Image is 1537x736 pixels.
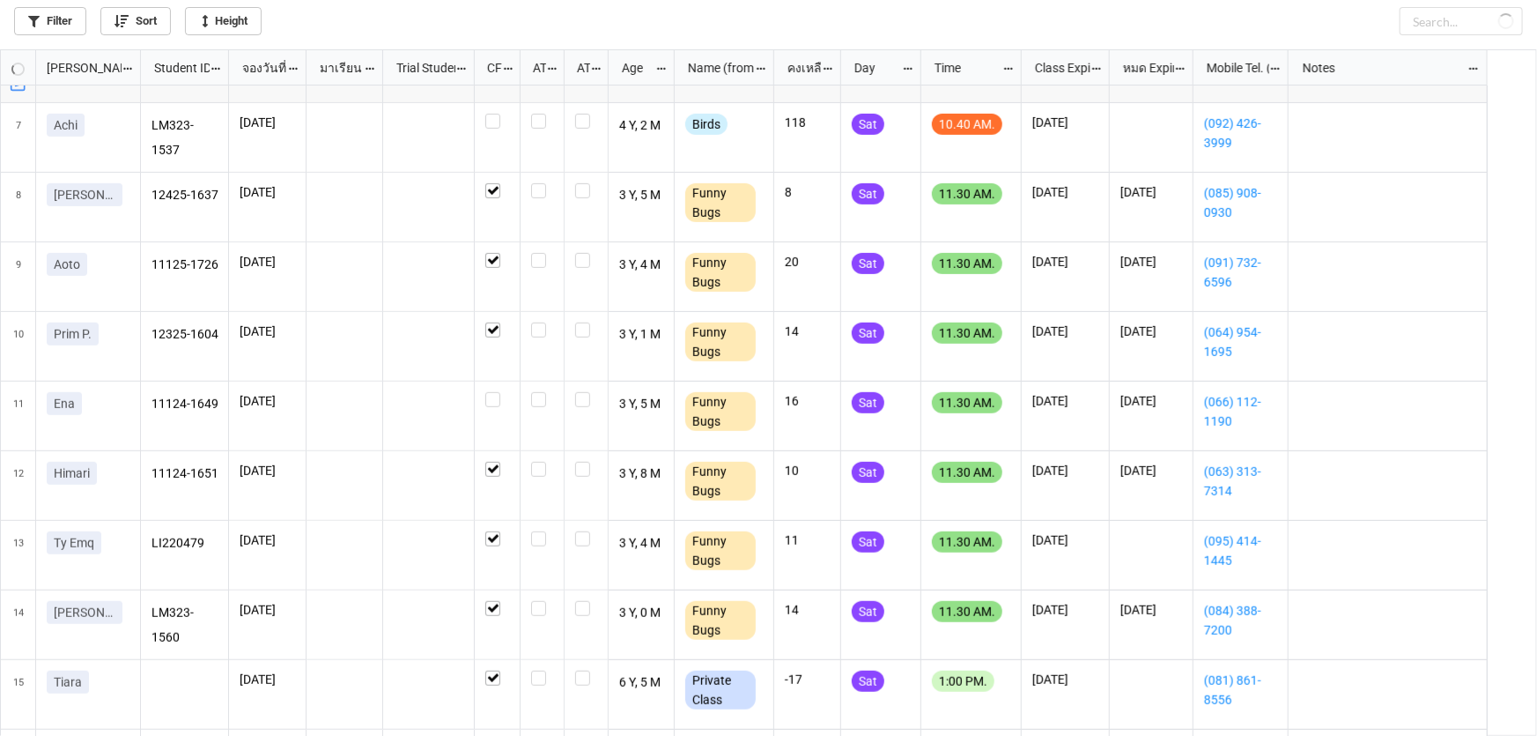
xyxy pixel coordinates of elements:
[685,114,728,135] div: Birds
[151,253,218,278] p: 11125-1726
[685,671,756,710] div: Private Class
[100,7,171,35] a: Sort
[619,323,664,347] p: 3 Y, 1 M
[240,114,295,131] p: [DATE]
[1204,323,1277,361] a: (064) 954-1695
[611,58,656,78] div: Age
[54,673,82,691] p: Tiara
[785,601,830,619] p: 14
[1204,183,1277,222] a: (085) 908-0930
[685,532,756,570] div: Funny Bugs
[240,532,295,549] p: [DATE]
[844,58,902,78] div: Day
[685,183,756,222] div: Funny Bugs
[240,392,295,410] p: [DATE]
[144,58,210,78] div: Student ID (from [PERSON_NAME] Name)
[151,323,218,347] p: 12325-1604
[1120,462,1182,480] p: [DATE]
[852,323,884,344] div: Sat
[1204,392,1277,431] a: (066) 112-1190
[1032,601,1098,619] p: [DATE]
[151,114,218,161] p: LM323-1537
[240,601,295,619] p: [DATE]
[1120,601,1182,619] p: [DATE]
[785,114,830,131] p: 118
[785,462,830,480] p: 10
[13,312,24,381] span: 10
[852,183,884,204] div: Sat
[852,601,884,622] div: Sat
[852,392,884,413] div: Sat
[932,183,1002,204] div: 11.30 AM.
[1204,601,1277,640] a: (084) 388-7200
[13,382,24,450] span: 11
[185,7,262,35] a: Height
[1120,323,1182,340] p: [DATE]
[232,58,288,78] div: จองวันที่
[1204,114,1277,152] a: (092) 426-3999
[151,532,218,556] p: LI220479
[932,392,1002,413] div: 11.30 AM.
[1032,253,1098,271] p: [DATE]
[1204,532,1277,570] a: (095) 414-1445
[1120,183,1182,201] p: [DATE]
[1120,392,1182,410] p: [DATE]
[1032,671,1098,688] p: [DATE]
[777,58,823,78] div: คงเหลือ (from Nick Name)
[151,601,218,649] p: LM323-1560
[785,392,830,410] p: 16
[240,671,295,688] p: [DATE]
[1292,58,1468,78] div: Notes
[619,253,664,278] p: 3 Y, 4 M
[1196,58,1269,78] div: Mobile Tel. (from Nick Name)
[1032,323,1098,340] p: [DATE]
[240,183,295,201] p: [DATE]
[785,183,830,201] p: 8
[36,58,122,78] div: [PERSON_NAME] Name
[54,465,90,482] p: Himari
[309,58,365,78] div: มาเรียน
[54,325,92,343] p: Prim P.
[14,7,86,35] a: Filter
[54,256,80,273] p: Aoto
[685,462,756,501] div: Funny Bugs
[16,103,21,172] span: 7
[240,462,295,480] p: [DATE]
[852,114,884,135] div: Sat
[932,253,1002,274] div: 11.30 AM.
[13,660,24,729] span: 15
[1400,7,1523,35] input: Search...
[932,532,1002,553] div: 11.30 AM.
[619,601,664,626] p: 3 Y, 0 M
[619,671,664,695] p: 6 Y, 5 M
[1204,253,1277,292] a: (091) 732-6596
[1204,462,1277,501] a: (063) 313-7314
[240,253,295,271] p: [DATE]
[852,532,884,553] div: Sat
[54,604,115,621] p: [PERSON_NAME]
[1032,532,1098,549] p: [DATE]
[932,323,1002,344] div: 11.30 AM.
[386,58,455,78] div: Trial Student
[240,323,295,340] p: [DATE]
[785,532,830,549] p: 11
[785,253,830,271] p: 20
[1032,183,1098,201] p: [DATE]
[1024,58,1090,78] div: Class Expiration
[619,392,664,417] p: 3 Y, 5 M
[13,591,24,659] span: 14
[685,323,756,361] div: Funny Bugs
[54,186,115,204] p: [PERSON_NAME]
[1,50,141,85] div: grid
[685,601,756,640] div: Funny Bugs
[151,183,218,208] p: 12425-1637
[13,521,24,590] span: 13
[13,451,24,520] span: 12
[16,242,21,311] span: 9
[619,532,664,556] p: 3 Y, 4 M
[522,58,547,78] div: ATT
[54,116,78,134] p: Achi
[619,462,664,487] p: 3 Y, 8 M
[924,58,1002,78] div: Time
[1120,253,1182,271] p: [DATE]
